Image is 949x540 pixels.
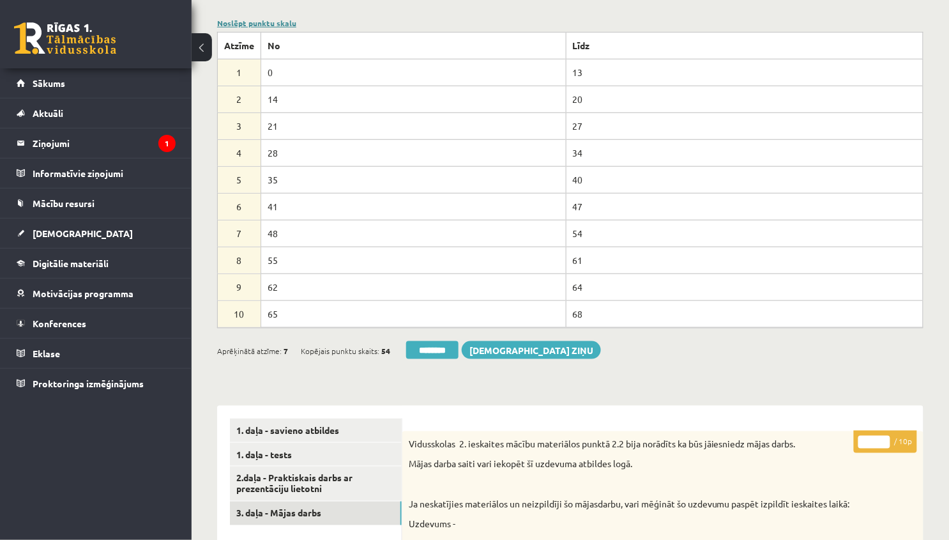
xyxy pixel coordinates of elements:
span: Aktuāli [33,107,63,119]
span: Aprēķinātā atzīme: [217,341,282,360]
td: 62 [261,274,566,300]
td: 41 [261,193,566,220]
a: [DEMOGRAPHIC_DATA] [17,219,176,248]
td: 4 [218,139,261,166]
a: 2.daļa - Praktiskais darbs ar prezentāciju lietotni [230,467,402,501]
td: 21 [261,112,566,139]
span: Eklase [33,348,60,359]
span: Sākums [33,77,65,89]
body: Bagātinātā teksta redaktors, wiswyg-editor-user-answer-47433891063180 [13,13,494,26]
span: [DEMOGRAPHIC_DATA] [33,228,133,239]
td: 68 [566,300,923,327]
td: 2 [218,86,261,112]
td: 8 [218,247,261,274]
td: 65 [261,300,566,327]
a: 3. daļa - Mājas darbs [230,502,402,525]
td: 64 [566,274,923,300]
td: 28 [261,139,566,166]
legend: Ziņojumi [33,128,176,158]
td: 10 [218,300,261,327]
td: 7 [218,220,261,247]
span: Proktoringa izmēģinājums [33,378,144,389]
body: Bagātinātā teksta redaktors, wiswyg-editor-47433949505360-1759907043-514 [13,13,493,26]
td: 1 [218,59,261,86]
td: 47 [566,193,923,220]
td: 61 [566,247,923,274]
span: Mācību resursi [33,197,95,209]
p: Uzdevums - [409,518,853,531]
td: 40 [566,166,923,193]
a: Motivācijas programma [17,279,176,308]
span: Digitālie materiāli [33,258,109,269]
span: Kopējais punktu skaits: [301,341,379,360]
td: 48 [261,220,566,247]
i: 1 [158,135,176,152]
span: Konferences [33,318,86,329]
td: 20 [566,86,923,112]
td: 0 [261,59,566,86]
a: [DEMOGRAPHIC_DATA] ziņu [462,341,601,359]
a: Noslēpt punktu skalu [217,18,296,28]
p: Vidusskolas 2. ieskaites mācību materiālos punktā 2.2 bija norādīts ka būs jāiesniedz mājas darbs. [409,438,853,451]
td: 14 [261,86,566,112]
p: / 10p [854,431,917,453]
th: No [261,32,566,59]
th: Atzīme [218,32,261,59]
a: Rīgas 1. Tālmācības vidusskola [14,22,116,54]
td: 54 [566,220,923,247]
td: 6 [218,193,261,220]
td: 5 [218,166,261,193]
td: 55 [261,247,566,274]
span: 7 [284,341,288,360]
a: 1. daļa - savieno atbildes [230,419,402,442]
p: Ja neskatījies materiālos un neizpildīji šo mājasdarbu, vari mēģināt šo uzdevumu paspēt izpildīt ... [409,498,853,511]
a: Ziņojumi1 [17,128,176,158]
a: Proktoringa izmēģinājums [17,369,176,398]
th: Līdz [566,32,923,59]
a: Digitālie materiāli [17,249,176,278]
a: Eklase [17,339,176,368]
td: 3 [218,112,261,139]
a: Mācību resursi [17,189,176,218]
a: 1. daļa - tests [230,443,402,467]
p: Mājas darba saiti vari iekopēt šī uzdevuma atbildes logā. [409,458,853,470]
span: 54 [381,341,390,360]
td: 9 [218,274,261,300]
a: Konferences [17,309,176,338]
td: 13 [566,59,923,86]
td: 35 [261,166,566,193]
td: 27 [566,112,923,139]
span: Motivācijas programma [33,288,133,299]
a: Sākums [17,68,176,98]
a: Aktuāli [17,98,176,128]
legend: Informatīvie ziņojumi [33,158,176,188]
td: 34 [566,139,923,166]
a: Informatīvie ziņojumi [17,158,176,188]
